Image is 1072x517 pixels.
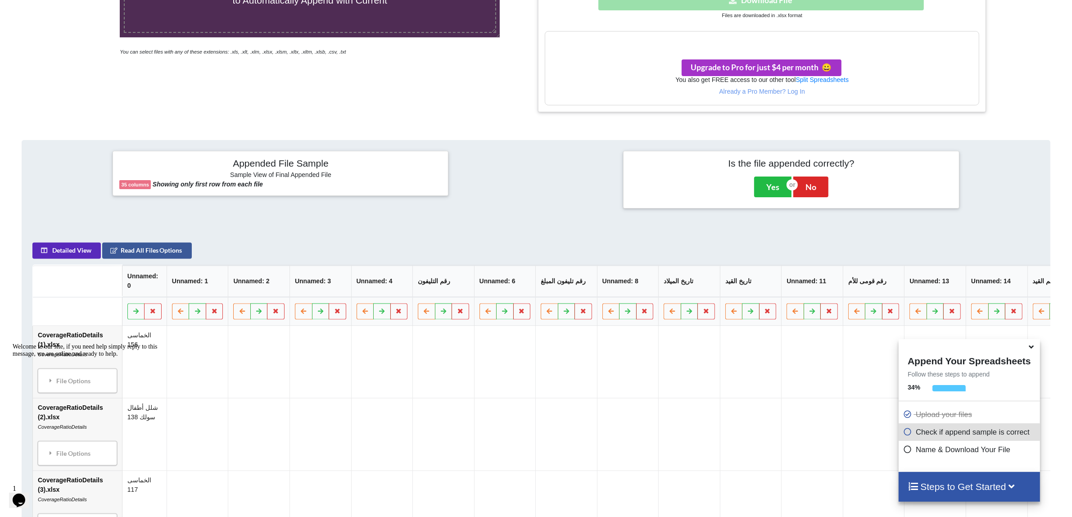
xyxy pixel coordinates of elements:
th: Unnamed: 8 [597,266,658,297]
th: رقم قومى للأم [842,266,904,297]
p: Name & Download Your File [903,444,1037,455]
th: رقم التليفون [412,266,474,297]
th: Unnamed: 3 [289,266,351,297]
th: رقم تليفون المبلغ [535,266,597,297]
h6: You also get FREE access to our other tool [545,76,979,84]
button: Read All Files Options [102,243,191,259]
i: CoverageRatioDetails [37,497,86,503]
span: smile [819,63,832,72]
iframe: chat widget [9,481,38,508]
small: Files are downloaded in .xlsx format [722,13,802,18]
td: الخماسى 156 [122,326,166,398]
th: Unnamed: 1 [166,266,228,297]
th: Unnamed: 6 [474,266,535,297]
p: Already a Pro Member? Log In [545,87,979,96]
p: Check if append sample is correct [903,426,1037,438]
th: تاريخ القيد [719,266,781,297]
th: Unnamed: 4 [351,266,412,297]
h3: Your files are more than 1 MB [545,36,979,46]
p: Follow these steps to append [899,370,1040,379]
p: Upload your files [903,409,1037,420]
th: Unnamed: 11 [781,266,843,297]
span: Upgrade to Pro for just $4 per month [691,63,832,72]
button: Detailed View [32,243,100,259]
button: Yes [754,177,792,197]
th: Unnamed: 14 [965,266,1027,297]
span: Welcome to our site, if you need help simply reply to this message, we are online and ready to help. [4,4,149,18]
b: Showing only first row from each file [153,181,263,188]
h4: Append Your Spreadsheets [899,353,1040,367]
td: CoverageRatioDetails (1).xlsx [32,326,122,398]
h4: Appended File Sample [119,158,442,170]
i: You can select files with any of these extensions: .xls, .xlt, .xlm, .xlsx, .xlsm, .xltx, .xltm, ... [120,49,346,54]
b: 35 columns [121,182,149,187]
h4: Is the file appended correctly? [630,158,952,169]
iframe: chat widget [9,340,171,476]
th: Unnamed: 0 [122,266,166,297]
b: 34 % [908,384,920,391]
button: Upgrade to Pro for just $4 per monthsmile [682,59,841,76]
a: Split Spreadsheets [796,76,849,83]
th: تاريخ الميلاد [658,266,720,297]
div: Welcome to our site, if you need help simply reply to this message, we are online and ready to help. [4,4,166,18]
th: Unnamed: 13 [904,266,966,297]
h4: Steps to Get Started [908,481,1031,492]
th: Unnamed: 2 [228,266,289,297]
h6: Sample View of Final Appended File [119,171,442,180]
button: No [793,177,828,197]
